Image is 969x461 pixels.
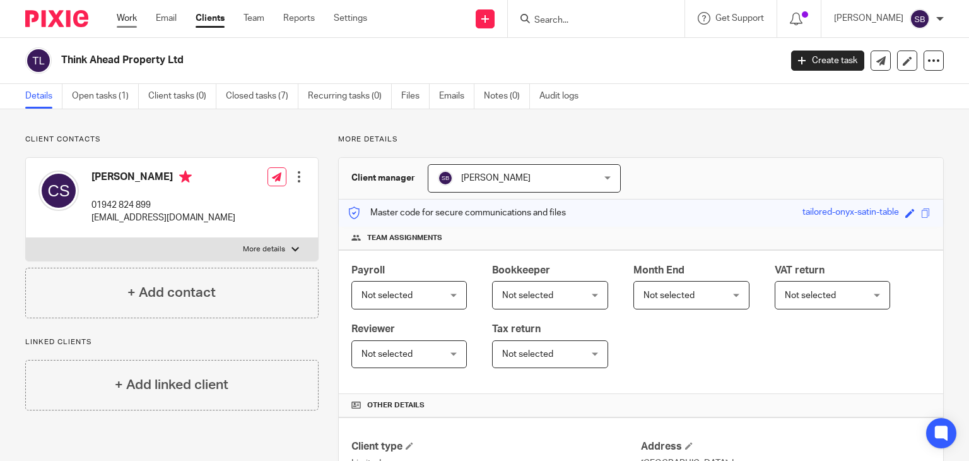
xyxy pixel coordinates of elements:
a: Emails [439,84,474,109]
h4: [PERSON_NAME] [91,171,235,186]
a: Audit logs [539,84,588,109]
a: Reports [283,12,315,25]
p: Client contacts [25,135,319,145]
a: Recurring tasks (0) [308,84,392,109]
p: [PERSON_NAME] [834,12,903,25]
span: Payroll [351,265,385,275]
a: Closed tasks (7) [226,84,298,109]
p: More details [338,135,944,145]
a: Notes (0) [484,84,530,109]
a: Create task [791,51,864,71]
p: Linked clients [25,337,319,347]
div: tailored-onyx-satin-table [802,206,899,220]
a: Open tasks (1) [72,84,139,109]
span: Bookkeeper [492,265,550,275]
span: Month End [633,265,684,275]
a: Settings [334,12,367,25]
h4: Client type [351,440,641,453]
a: Email [156,12,177,25]
span: Team assignments [367,233,442,243]
i: Primary [179,171,192,183]
img: svg%3E [438,171,453,186]
span: Other details [367,400,425,410]
p: More details [243,244,285,254]
a: Team [244,12,264,25]
img: Pixie [25,10,88,27]
span: Not selected [502,291,553,300]
span: Not selected [361,350,413,359]
p: [EMAIL_ADDRESS][DOMAIN_NAME] [91,212,235,224]
span: Reviewer [351,324,395,334]
span: Not selected [361,291,413,300]
h2: Think Ahead Property Ltd [61,54,630,67]
a: Client tasks (0) [148,84,216,109]
a: Work [117,12,137,25]
span: Get Support [715,14,764,23]
span: Tax return [492,324,541,334]
span: [PERSON_NAME] [461,174,531,183]
a: Files [401,84,430,109]
img: svg%3E [25,47,52,74]
h4: + Add linked client [115,375,228,395]
span: Not selected [643,291,695,300]
input: Search [533,15,647,27]
p: 01942 824 899 [91,199,235,212]
span: VAT return [775,265,825,275]
p: Master code for secure communications and files [348,207,566,219]
h4: + Add contact [127,283,216,302]
img: svg%3E [38,171,79,211]
a: Details [25,84,62,109]
h3: Client manager [351,172,415,184]
h4: Address [641,440,931,453]
span: Not selected [785,291,836,300]
a: Clients [196,12,225,25]
img: svg%3E [910,9,930,29]
span: Not selected [502,350,553,359]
